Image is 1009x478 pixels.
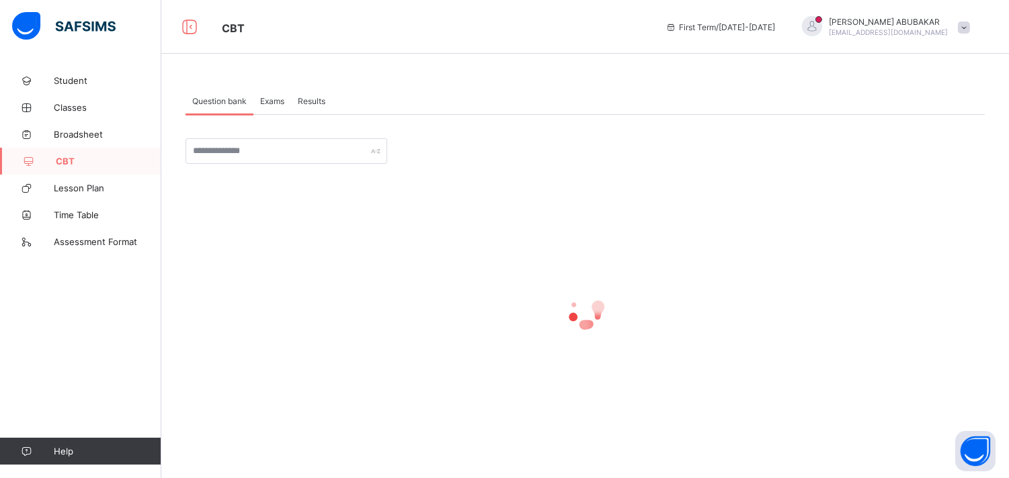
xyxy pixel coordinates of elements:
[222,21,245,35] span: CBT
[298,96,325,106] span: Results
[54,75,161,86] span: Student
[54,209,161,220] span: Time Table
[665,22,775,32] span: session/term information
[955,431,996,471] button: Open asap
[54,236,161,247] span: Assessment Format
[260,96,284,106] span: Exams
[54,102,161,113] span: Classes
[54,446,161,457] span: Help
[829,17,948,27] span: [PERSON_NAME] ABUBAKAR
[54,183,161,193] span: Lesson Plan
[12,12,116,40] img: safsims
[789,16,977,38] div: ADAMABUBAKAR
[56,156,161,166] span: CBT
[829,28,948,36] span: [EMAIL_ADDRESS][DOMAIN_NAME]
[192,96,247,106] span: Question bank
[54,129,161,140] span: Broadsheet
